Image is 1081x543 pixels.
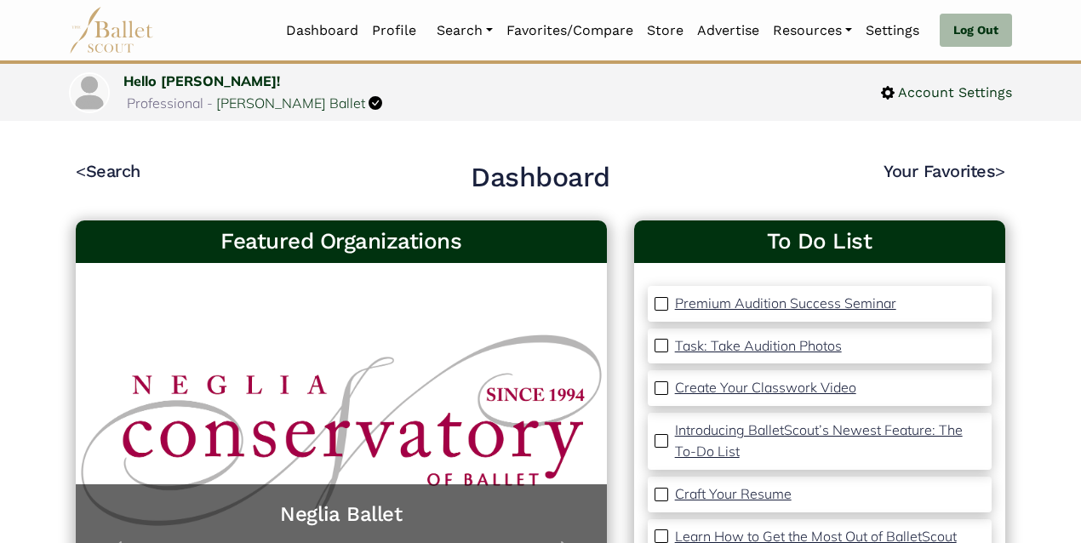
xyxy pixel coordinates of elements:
a: Your Favorites> [884,161,1005,181]
p: Craft Your Resume [675,485,792,502]
p: Introducing BalletScout’s Newest Feature: The To-Do List [675,421,963,460]
p: Premium Audition Success Seminar [675,294,896,312]
span: - [207,94,213,111]
a: Search [430,13,500,49]
a: Resources [766,13,859,49]
span: Account Settings [895,82,1012,104]
a: Create Your Classwork Video [675,377,856,399]
a: [PERSON_NAME] Ballet [216,94,365,111]
a: Introducing BalletScout’s Newest Feature: The To-Do List [675,420,985,463]
a: Advertise [690,13,766,49]
p: Create Your Classwork Video [675,379,856,396]
a: Craft Your Resume [675,483,792,506]
a: Favorites/Compare [500,13,640,49]
a: Hello [PERSON_NAME]! [123,72,280,89]
h3: Featured Organizations [89,227,593,256]
img: profile picture [71,74,108,111]
a: Store [640,13,690,49]
a: Profile [365,13,423,49]
span: Professional [127,94,203,111]
a: To Do List [648,227,992,256]
a: Dashboard [279,13,365,49]
p: Task: Take Audition Photos [675,337,842,354]
a: Task: Take Audition Photos [675,335,842,357]
a: Premium Audition Success Seminar [675,293,896,315]
code: > [995,160,1005,181]
code: < [76,160,86,181]
a: Log Out [940,14,1012,48]
h2: Dashboard [471,160,610,196]
a: Account Settings [881,82,1012,104]
a: <Search [76,161,140,181]
a: Settings [859,13,926,49]
a: Neglia Ballet [93,501,590,528]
